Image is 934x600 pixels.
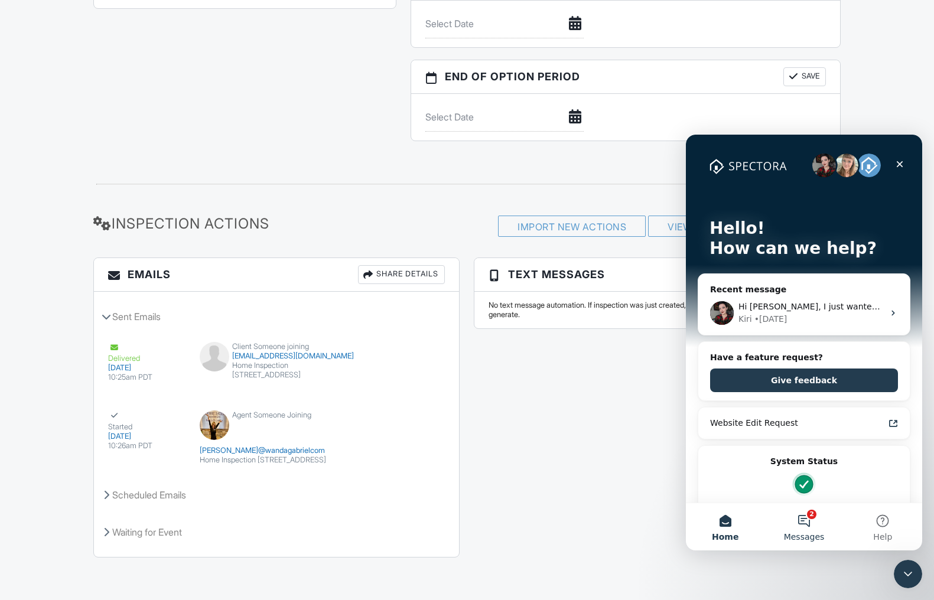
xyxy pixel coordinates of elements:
[200,410,229,440] img: data
[200,351,354,361] div: [EMAIL_ADDRESS][DOMAIN_NAME]
[108,441,186,451] div: 10:26am PDT
[94,301,459,332] div: Sent Emails
[108,373,186,382] div: 10:25am PDT
[94,258,459,292] h3: Emails
[894,560,922,588] iframe: Intercom live chat
[489,301,825,319] div: No text message automation. If inspection was just created, these may take up to 10 minutes to ge...
[200,455,354,465] div: Home Inspection [STREET_ADDRESS]
[108,363,186,373] div: [DATE]
[425,103,584,132] input: Select Date
[686,135,922,550] iframe: Intercom live chat
[200,410,354,420] div: Agent Someone Joining
[108,432,186,441] div: [DATE]
[425,9,584,38] input: Select Date
[200,420,354,455] div: [PERSON_NAME]@wandagabrielcom
[200,342,354,351] div: Client Someone joining
[200,342,229,371] img: default-user-f0147aede5fd5fa78ca7ade42f37bd4542148d508eef1c3d3ea960f66861d68b.jpg
[668,221,821,233] a: View All Inspection Actions
[445,69,580,84] span: End of Option Period
[474,258,839,292] h3: Text Messages
[783,67,826,86] button: Save
[108,342,186,363] div: Delivered
[200,361,354,380] div: Home Inspection [STREET_ADDRESS]
[358,265,445,284] div: Share Details
[94,479,459,511] div: Scheduled Emails
[108,410,186,432] div: Started
[94,516,459,548] div: Waiting for Event
[93,216,333,231] h3: Inspection Actions
[498,216,646,237] div: Import New Actions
